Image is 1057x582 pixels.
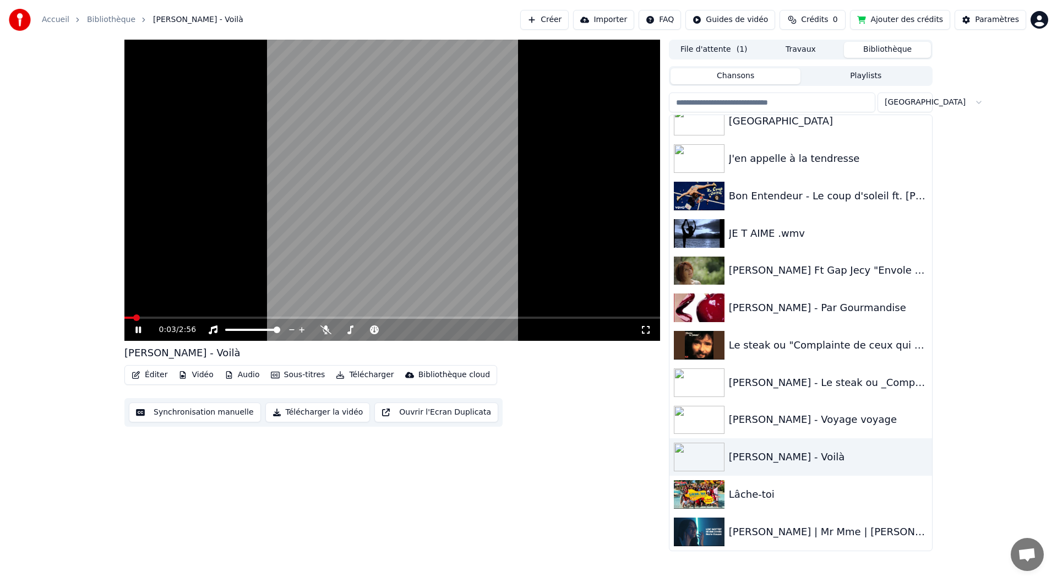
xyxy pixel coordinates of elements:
[729,412,928,427] div: [PERSON_NAME] - Voyage voyage
[729,300,928,316] div: [PERSON_NAME] - Par Gourmandise
[153,14,243,25] span: [PERSON_NAME] - Voilà
[42,14,69,25] a: Accueil
[729,188,928,204] div: Bon Entendeur - Le coup d'soleil ft. [PERSON_NAME]
[975,14,1019,25] div: Paramètres
[9,9,31,31] img: youka
[671,68,801,84] button: Chansons
[159,324,176,335] span: 0:03
[850,10,950,30] button: Ajouter des crédits
[331,367,398,383] button: Télécharger
[833,14,838,25] span: 0
[639,10,681,30] button: FAQ
[1011,538,1044,571] div: Ouvrir le chat
[800,68,931,84] button: Playlists
[87,14,135,25] a: Bibliothèque
[42,14,243,25] nav: breadcrumb
[729,226,928,241] div: JE T AIME .wmv
[520,10,569,30] button: Créer
[844,42,931,58] button: Bibliothèque
[729,338,928,353] div: Le steak ou "Complainte de ceux qui ont le ventre vide, considérée comme une gaudriole par...
[729,487,928,502] div: Lâche-toi
[124,345,240,361] div: [PERSON_NAME] - Voilà
[129,402,261,422] button: Synchronisation manuelle
[265,402,371,422] button: Télécharger la vidéo
[885,97,966,108] span: [GEOGRAPHIC_DATA]
[729,151,928,166] div: J'en appelle à la tendresse
[758,42,844,58] button: Travaux
[729,263,928,278] div: [PERSON_NAME] Ft Gap Jecy "Envole Toi" - Video Clip
[737,44,748,55] span: ( 1 )
[179,324,196,335] span: 2:56
[174,367,217,383] button: Vidéo
[671,42,758,58] button: File d'attente
[729,113,928,129] div: [GEOGRAPHIC_DATA]
[801,14,828,25] span: Crédits
[685,10,775,30] button: Guides de vidéo
[573,10,634,30] button: Importer
[220,367,264,383] button: Audio
[729,524,928,540] div: [PERSON_NAME] | Mr Mme | [PERSON_NAME]
[127,367,172,383] button: Éditer
[159,324,186,335] div: /
[729,449,928,465] div: [PERSON_NAME] - Voilà
[955,10,1026,30] button: Paramètres
[780,10,846,30] button: Crédits0
[729,375,928,390] div: [PERSON_NAME] - Le steak ou _Complainte de ceux qui ont le ventre vide, considérée comme une gaud...
[374,402,498,422] button: Ouvrir l'Ecran Duplicata
[418,369,490,380] div: Bibliothèque cloud
[266,367,330,383] button: Sous-titres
